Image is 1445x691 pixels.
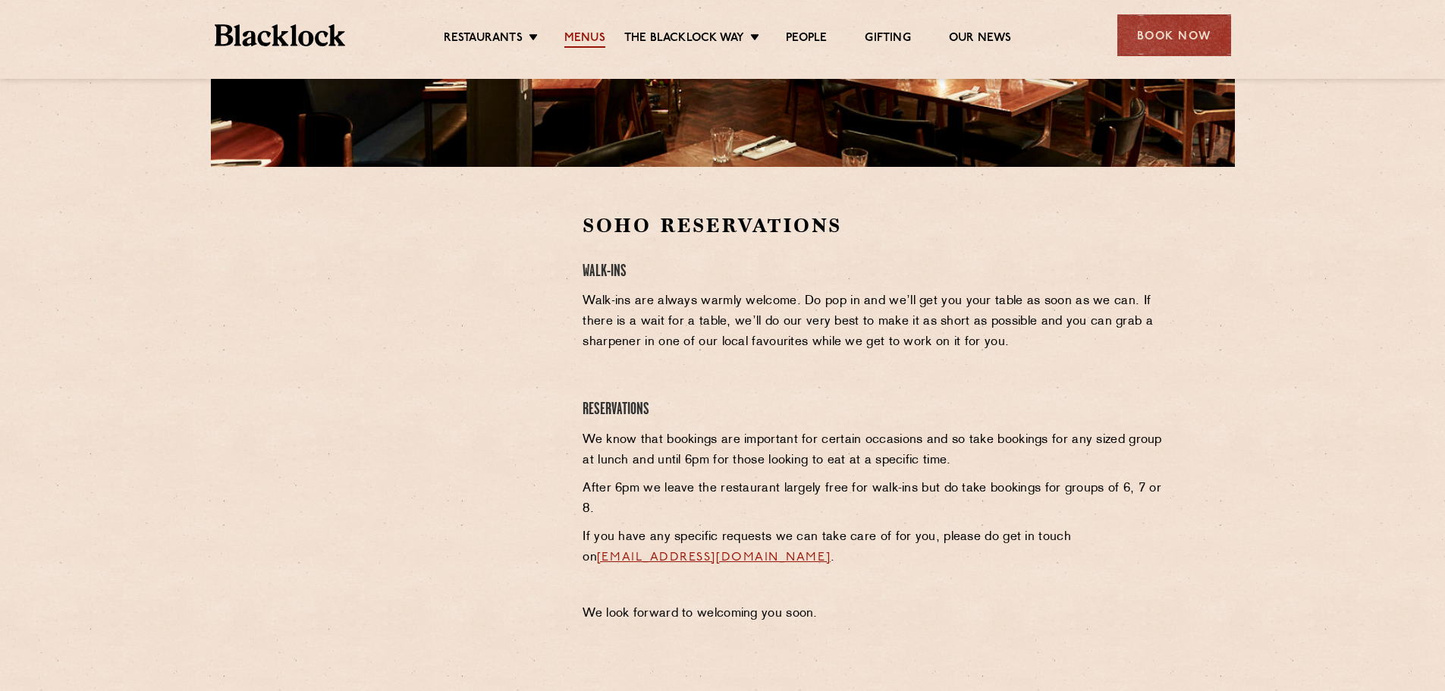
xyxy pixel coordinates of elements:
[786,31,827,48] a: People
[624,31,744,48] a: The Blacklock Way
[597,551,831,564] a: [EMAIL_ADDRESS][DOMAIN_NAME]
[583,479,1164,520] p: After 6pm we leave the restaurant largely free for walk-ins but do take bookings for groups of 6,...
[215,24,346,46] img: BL_Textured_Logo-footer-cropped.svg
[335,212,505,441] iframe: OpenTable make booking widget
[949,31,1012,48] a: Our News
[583,212,1164,239] h2: Soho Reservations
[1117,14,1231,56] div: Book Now
[564,31,605,48] a: Menus
[583,527,1164,568] p: If you have any specific requests we can take care of for you, please do get in touch on .
[583,604,1164,624] p: We look forward to welcoming you soon.
[583,262,1164,282] h4: Walk-Ins
[444,31,523,48] a: Restaurants
[865,31,910,48] a: Gifting
[583,430,1164,471] p: We know that bookings are important for certain occasions and so take bookings for any sized grou...
[583,291,1164,353] p: Walk-ins are always warmly welcome. Do pop in and we’ll get you your table as soon as we can. If ...
[583,400,1164,420] h4: Reservations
